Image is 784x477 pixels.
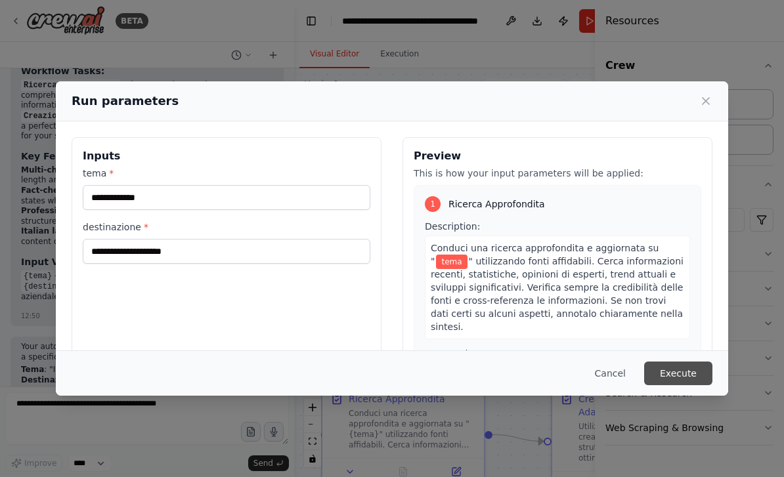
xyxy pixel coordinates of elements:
span: Description: [425,221,480,232]
p: This is how your input parameters will be applied: [414,167,701,180]
span: Variable: tema [436,255,467,269]
label: destinazione [83,220,370,234]
div: 1 [425,196,441,212]
h2: Run parameters [72,92,179,110]
button: Cancel [584,362,636,385]
span: " utilizzando fonti affidabili. Cerca informazioni recenti, statistiche, opinioni di esperti, tre... [431,256,684,332]
span: Expected output: [425,348,504,359]
span: Conduci una ricerca approfondita e aggiornata su " [431,243,659,266]
button: Execute [644,362,712,385]
h3: Preview [414,148,701,164]
h3: Inputs [83,148,370,164]
span: Ricerca Approfondita [448,197,545,211]
label: tema [83,167,370,180]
